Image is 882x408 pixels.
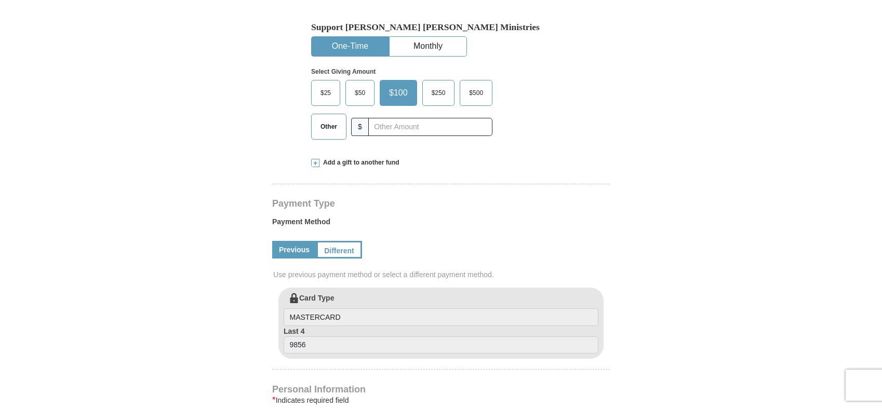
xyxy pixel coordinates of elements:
h4: Payment Type [272,199,610,208]
span: $500 [464,85,488,101]
label: Card Type [284,293,598,326]
span: $100 [384,85,413,101]
span: Add a gift to another fund [319,158,399,167]
span: $250 [426,85,451,101]
span: $ [351,118,369,136]
label: Last 4 [284,326,598,354]
span: $25 [315,85,336,101]
button: One-Time [312,37,389,56]
h4: Personal Information [272,385,610,393]
input: Card Type [284,308,598,326]
div: Indicates required field [272,394,610,406]
input: Last 4 [284,336,598,354]
strong: Select Giving Amount [311,68,376,75]
span: $50 [350,85,370,101]
a: Different [316,241,362,259]
h5: Support [PERSON_NAME] [PERSON_NAME] Ministries [311,22,571,33]
label: Payment Method [272,216,610,232]
a: Previous [272,241,316,259]
input: Other Amount [368,118,492,136]
button: Monthly [390,37,466,56]
span: Use previous payment method or select a different payment method. [273,269,611,280]
span: Other [315,119,342,134]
